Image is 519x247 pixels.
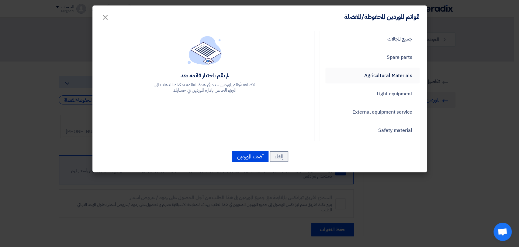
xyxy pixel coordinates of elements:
img: empty_state_list.svg [188,36,222,65]
div: لاضافة قوائم لموردين جدد في هذة القائمة يمكنك الذهاب الى الجزء الخاص بادارة الموردين في حسابك [153,82,256,93]
button: إلغاء [270,151,288,162]
a: Safety material [325,122,420,138]
button: Close [97,10,114,22]
a: Open chat [493,223,512,241]
a: External equipment service [325,104,420,120]
a: جميع المجالات [325,31,420,47]
button: أضف الموردين [232,151,268,162]
a: Agricultural Materials [325,68,420,83]
a: Spare parts [325,49,420,65]
h4: قوائم الموردين المحفوظة/المفضلة [344,13,420,21]
span: × [102,8,109,26]
a: Light equipment [325,86,420,102]
div: لم تقم باختيار قائمه بعد [153,72,256,79]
